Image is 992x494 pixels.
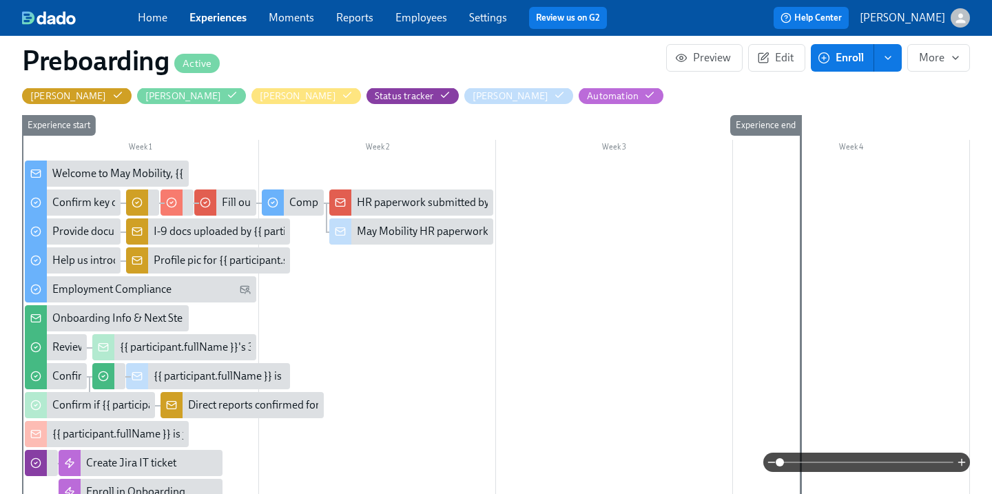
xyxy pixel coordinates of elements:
[59,450,223,476] div: Create Jira IT ticket
[52,166,316,181] div: Welcome to May Mobility, {{ participant.firstName }}! 🎉
[260,90,336,103] div: Hide Laura
[52,340,353,355] div: Review Hiring Manager Guide & provide link to onboarding plan
[748,44,805,72] button: Edit
[251,88,361,104] button: [PERSON_NAME]
[269,11,314,24] a: Moments
[496,140,733,158] div: Week 3
[357,195,961,210] div: HR paperwork submitted by Japan new [PERSON_NAME] {{ participant.fullName }} (starting {{ partici...
[189,11,247,24] a: Experiences
[774,7,849,29] button: Help Center
[174,59,220,69] span: Active
[730,115,801,136] div: Experience end
[860,10,945,25] p: [PERSON_NAME]
[161,392,324,418] div: Direct reports confirmed for {{ participant.startDate | MM/DD }} new [PERSON_NAME] {{ participant...
[329,218,493,245] div: May Mobility HR paperwork for {{ participant.fullName }} (starting {{ participant.startDate | MMM...
[52,369,296,384] div: Confirm key details about {{ participant.firstName }}
[154,224,647,239] div: I-9 docs uploaded by {{ participant.startDate | MM/DD }} new [PERSON_NAME] {{ participant.fullNam...
[469,11,507,24] a: Settings
[137,88,247,104] button: [PERSON_NAME]
[22,115,96,136] div: Experience start
[25,421,189,447] div: {{ participant.fullName }} is joining the team on {{ participant.startDate | MMM DD YYYY }} 🎉
[357,224,851,239] div: May Mobility HR paperwork for {{ participant.fullName }} (starting {{ participant.startDate | MMM...
[25,247,121,274] div: Help us introduce you to the team
[30,90,107,103] div: Hide Kaelyn
[92,334,256,360] div: {{ participant.fullName }}'s 30-60-90 day plan
[25,305,189,331] div: Onboarding Info & Next Steps for {{ participant.fullName }}
[154,253,612,268] div: Profile pic for {{ participant.startDate | MM/DD }} new [PERSON_NAME] {{ participant.fullName }}
[336,11,373,24] a: Reports
[375,90,434,103] div: Hide Status tracker
[25,189,121,216] div: Confirm key details about yourself
[154,369,428,384] div: {{ participant.fullName }} is now in the MVO Training sheet
[120,340,336,355] div: {{ participant.fullName }}'s 30-60-90 day plan
[25,392,155,418] div: Confirm if {{ participant.startDate | MM/DD }} new joiners will have direct reports
[259,140,496,158] div: Week 2
[811,44,874,72] button: Enroll
[22,11,76,25] img: dado
[473,90,549,103] div: Hide Tomoko Iwai
[579,88,663,104] button: Automation
[587,90,639,103] div: Hide Automation
[52,426,489,442] div: {{ participant.fullName }} is joining the team on {{ participant.startDate | MMM DD YYYY }} 🎉
[222,195,571,210] div: Fill out [GEOGRAPHIC_DATA] HR paperwork for {{ participant.fullName }}
[395,11,447,24] a: Employees
[138,11,167,24] a: Home
[860,8,970,28] button: [PERSON_NAME]
[25,334,87,360] div: Review Hiring Manager Guide & provide link to onboarding plan
[760,51,794,65] span: Edit
[366,88,459,104] button: Status tracker
[536,11,600,25] a: Review us on G2
[52,195,212,210] div: Confirm key details about yourself
[820,51,864,65] span: Enroll
[289,195,437,210] div: Complete Japan HR paperwork
[52,282,172,297] div: Employment Compliance
[25,218,121,245] div: Provide documents for your I-9 verification
[188,398,715,413] div: Direct reports confirmed for {{ participant.startDate | MM/DD }} new [PERSON_NAME] {{ participant...
[52,398,430,413] div: Confirm if {{ participant.startDate | MM/DD }} new joiners will have direct reports
[262,189,324,216] div: Complete Japan HR paperwork
[329,189,493,216] div: HR paperwork submitted by Japan new [PERSON_NAME] {{ participant.fullName }} (starting {{ partici...
[25,161,189,187] div: Welcome to May Mobility, {{ participant.firstName }}! 🎉
[22,11,138,25] a: dado
[126,218,290,245] div: I-9 docs uploaded by {{ participant.startDate | MM/DD }} new [PERSON_NAME] {{ participant.fullNam...
[678,51,731,65] span: Preview
[529,7,607,29] button: Review us on G2
[52,224,254,239] div: Provide documents for your I-9 verification
[22,140,259,158] div: Week 1
[25,363,87,389] div: Confirm key details about {{ participant.firstName }}
[240,284,251,295] svg: Personal Email
[874,44,902,72] button: enroll
[145,90,222,103] div: Hide Lacey Heiss
[22,44,220,77] h1: Preboarding
[126,363,290,389] div: {{ participant.fullName }} is now in the MVO Training sheet
[22,88,132,104] button: [PERSON_NAME]
[907,44,970,72] button: More
[919,51,958,65] span: More
[733,140,970,158] div: Week 4
[52,311,330,326] div: Onboarding Info & Next Steps for {{ participant.fullName }}
[781,11,842,25] span: Help Center
[464,88,574,104] button: [PERSON_NAME]
[25,276,256,302] div: Employment Compliance
[126,247,290,274] div: Profile pic for {{ participant.startDate | MM/DD }} new [PERSON_NAME] {{ participant.fullName }}
[52,253,210,268] div: Help us introduce you to the team
[666,44,743,72] button: Preview
[194,189,256,216] div: Fill out [GEOGRAPHIC_DATA] HR paperwork for {{ participant.fullName }}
